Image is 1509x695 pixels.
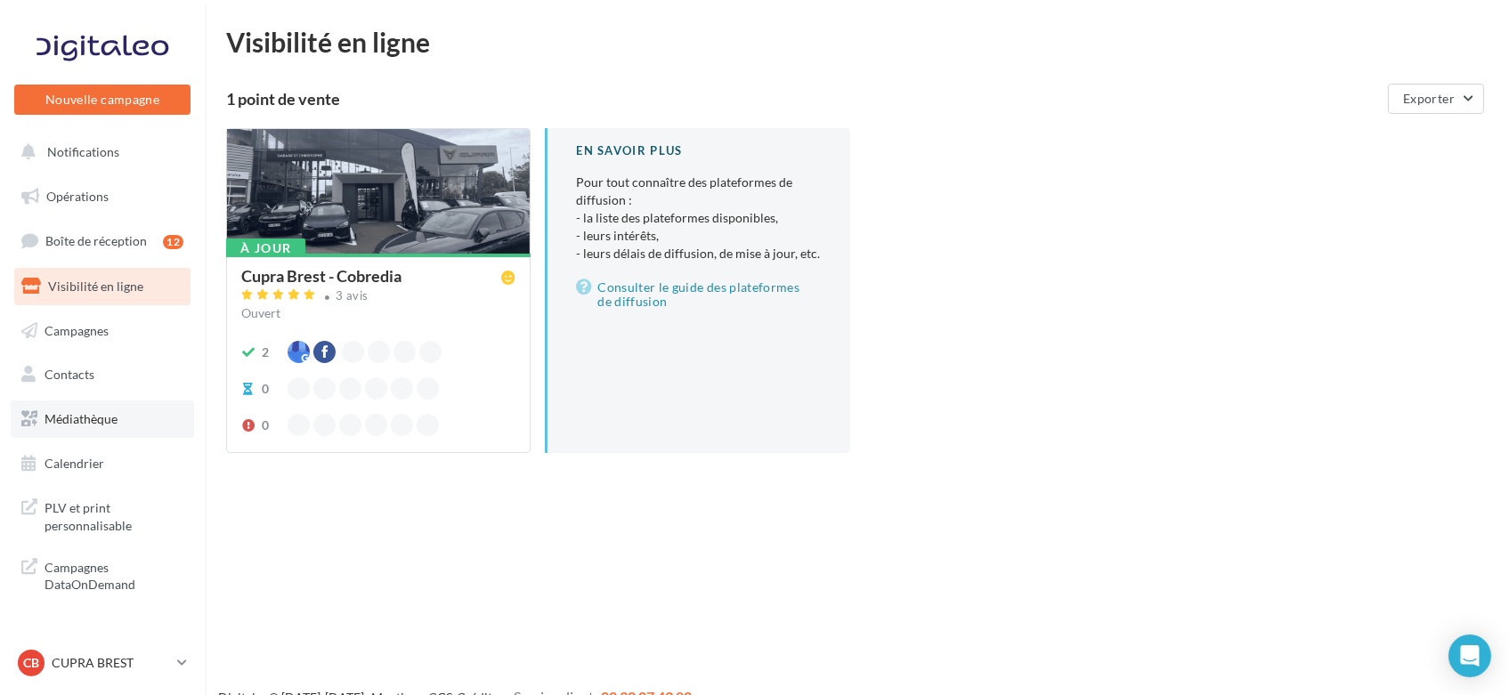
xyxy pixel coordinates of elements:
span: Ouvert [241,305,280,320]
div: À jour [226,238,305,258]
a: Campagnes DataOnDemand [11,548,194,601]
div: 1 point de vente [226,91,1381,107]
button: Nouvelle campagne [14,85,191,115]
span: Calendrier [45,456,104,471]
div: Visibilité en ligne [226,28,1488,55]
a: Calendrier [11,445,194,482]
span: CB [23,654,39,672]
span: Visibilité en ligne [48,279,143,294]
a: Visibilité en ligne [11,268,194,305]
button: Notifications [11,133,187,171]
p: CUPRA BREST [52,654,170,672]
p: Pour tout connaître des plateformes de diffusion : [576,174,821,263]
span: Médiathèque [45,411,118,426]
a: Boîte de réception12 [11,222,194,260]
span: Campagnes DataOnDemand [45,555,183,594]
li: - leurs délais de diffusion, de mise à jour, etc. [576,245,821,263]
a: PLV et print personnalisable [11,489,194,541]
div: Open Intercom Messenger [1448,634,1491,677]
span: Campagnes [45,322,109,337]
a: Opérations [11,178,194,215]
div: 12 [163,235,183,249]
div: 3 avis [337,290,369,302]
span: Notifications [47,144,119,159]
a: Consulter le guide des plateformes de diffusion [576,277,821,312]
a: CB CUPRA BREST [14,646,191,680]
li: - la liste des plateformes disponibles, [576,209,821,227]
div: 0 [262,416,269,434]
a: Médiathèque [11,400,194,438]
span: Opérations [46,189,109,204]
a: 3 avis [241,287,515,308]
span: Boîte de réception [45,233,147,248]
span: PLV et print personnalisable [45,496,183,534]
div: 0 [262,380,269,398]
li: - leurs intérêts, [576,227,821,245]
div: Cupra Brest - Cobredia [241,268,402,284]
span: Exporter [1403,91,1455,106]
div: En savoir plus [576,142,821,159]
div: 2 [262,343,269,361]
a: Contacts [11,356,194,393]
span: Contacts [45,367,94,382]
a: Campagnes [11,312,194,350]
button: Exporter [1388,84,1484,114]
